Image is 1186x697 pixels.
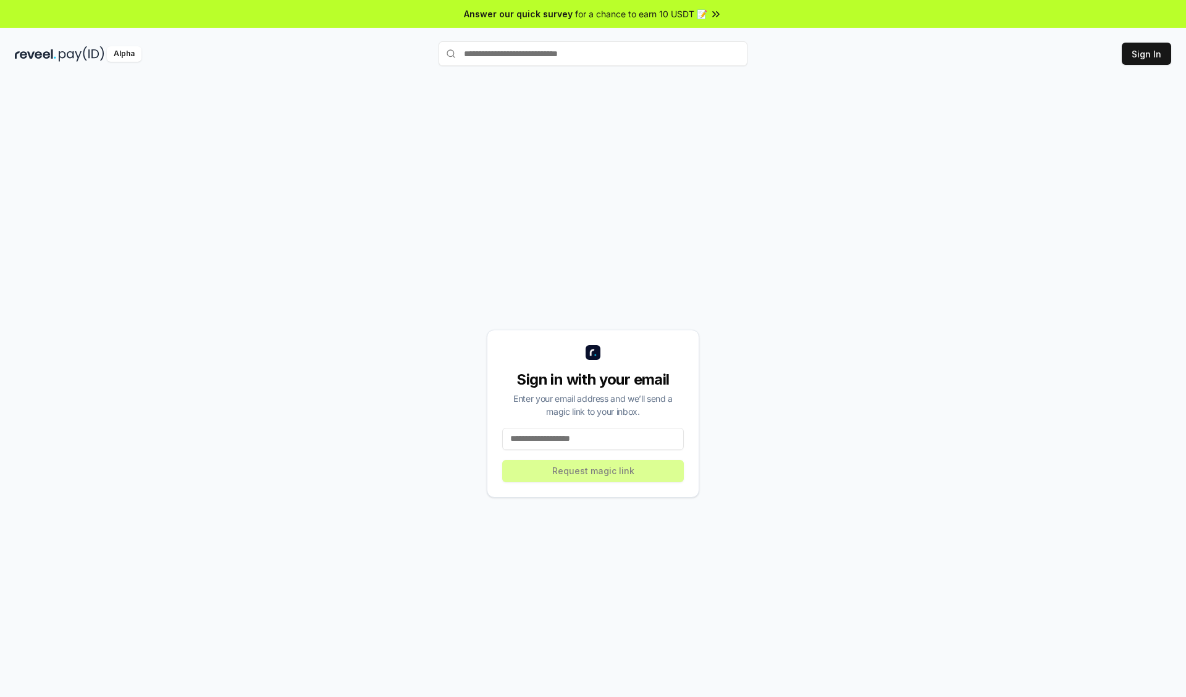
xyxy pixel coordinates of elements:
img: pay_id [59,46,104,62]
img: logo_small [586,345,600,360]
button: Sign In [1122,43,1171,65]
div: Sign in with your email [502,370,684,390]
div: Enter your email address and we’ll send a magic link to your inbox. [502,392,684,418]
img: reveel_dark [15,46,56,62]
span: for a chance to earn 10 USDT 📝 [575,7,707,20]
div: Alpha [107,46,141,62]
span: Answer our quick survey [464,7,573,20]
